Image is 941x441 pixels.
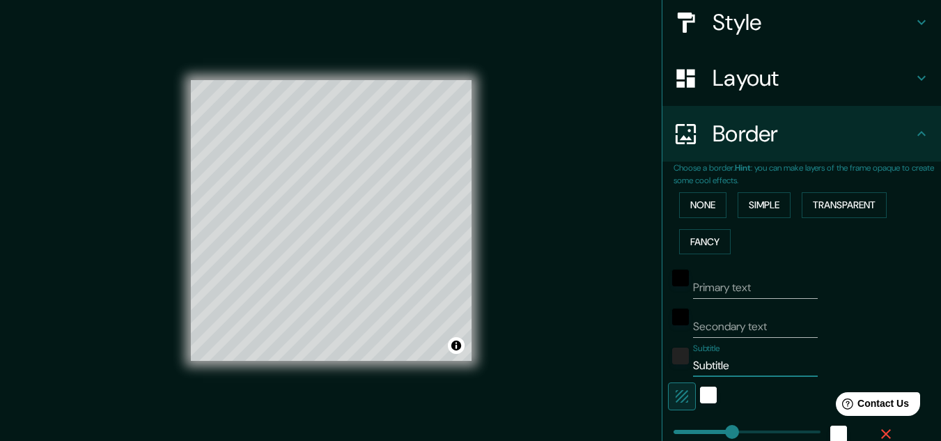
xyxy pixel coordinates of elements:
[713,120,913,148] h4: Border
[679,229,731,255] button: Fancy
[662,50,941,106] div: Layout
[738,192,791,218] button: Simple
[700,387,717,403] button: white
[735,162,751,173] b: Hint
[693,343,720,355] label: Subtitle
[672,270,689,286] button: black
[448,337,465,354] button: Toggle attribution
[802,192,887,218] button: Transparent
[713,64,913,92] h4: Layout
[672,309,689,325] button: black
[679,192,726,218] button: None
[674,162,941,187] p: Choose a border. : you can make layers of the frame opaque to create some cool effects.
[713,8,913,36] h4: Style
[662,106,941,162] div: Border
[817,387,926,426] iframe: Help widget launcher
[672,348,689,364] button: color-222222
